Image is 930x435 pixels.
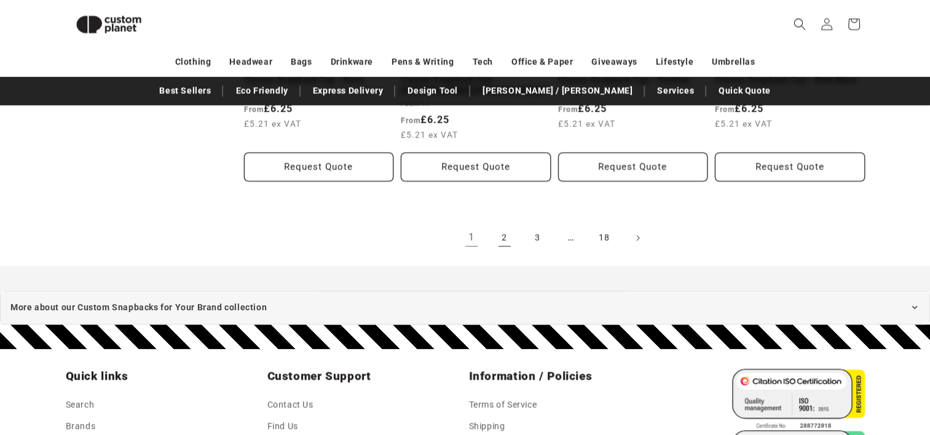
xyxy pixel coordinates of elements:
[469,369,663,383] h2: Information / Policies
[472,51,492,72] a: Tech
[10,300,267,315] span: More about our Custom Snapbacks for Your Brand collection
[331,51,373,72] a: Drinkware
[244,152,394,181] button: Request Quote
[175,51,211,72] a: Clothing
[712,80,777,101] a: Quick Quote
[656,51,693,72] a: Lifestyle
[401,80,464,101] a: Design Tool
[244,224,865,251] nav: Pagination
[786,10,813,37] summary: Search
[66,369,260,383] h2: Quick links
[651,80,700,101] a: Services
[624,224,651,251] a: Next page
[458,224,485,251] a: Page 1
[476,80,639,101] a: [PERSON_NAME] / [PERSON_NAME]
[591,51,637,72] a: Giveaways
[267,369,462,383] h2: Customer Support
[725,302,930,435] iframe: Chat Widget
[392,51,454,72] a: Pens & Writing
[558,152,708,181] button: Request Quote
[291,51,312,72] a: Bags
[591,224,618,251] a: Page 18
[524,224,551,251] a: Page 3
[307,80,390,101] a: Express Delivery
[511,51,573,72] a: Office & Paper
[153,80,217,101] a: Best Sellers
[66,397,95,415] a: Search
[491,224,518,251] a: Page 2
[712,51,755,72] a: Umbrellas
[267,397,313,415] a: Contact Us
[715,152,865,181] button: Request Quote
[229,80,294,101] a: Eco Friendly
[229,51,272,72] a: Headwear
[558,224,585,251] span: …
[66,5,152,44] img: Custom Planet
[401,152,551,181] button: Request Quote
[469,397,537,415] a: Terms of Service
